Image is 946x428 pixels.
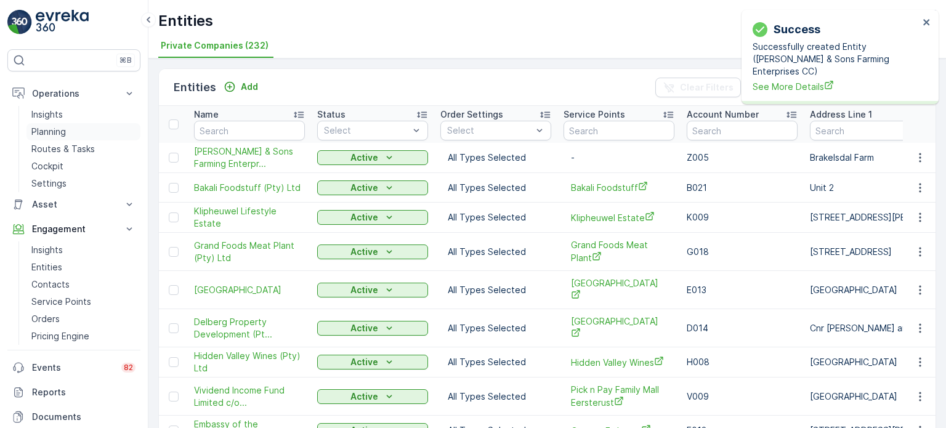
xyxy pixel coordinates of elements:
a: Insights [26,106,140,123]
a: Delberg Property Development (Pt... [194,316,305,341]
a: Cockpit [26,158,140,175]
p: Active [350,211,378,224]
p: Service Points [31,296,91,308]
a: Routes & Tasks [26,140,140,158]
a: Bakali Foodstuff [571,181,667,194]
p: Insights [31,108,63,121]
p: Z005 [687,151,798,164]
button: Active [317,150,428,165]
p: 82 [124,363,133,373]
p: D014 [687,322,798,334]
p: - [571,151,667,164]
p: E013 [687,284,798,296]
button: Asset [7,192,140,217]
div: Toggle Row Selected [169,183,179,193]
p: Planning [31,126,66,138]
p: Insights [31,244,63,256]
a: See More Details [753,80,919,93]
button: Active [317,389,428,404]
p: Entities [174,79,216,96]
p: ⌘B [119,55,132,65]
a: Orders [26,310,140,328]
span: Grand Foods Meat Plant (Pty) Ltd [194,240,305,264]
span: Klipheuwel Lifestyle Estate [194,205,305,230]
p: Clear Filters [680,81,734,94]
p: All Types Selected [448,182,544,194]
button: close [923,17,931,29]
p: All Types Selected [448,211,544,224]
div: Toggle Row Selected [169,392,179,402]
a: Hidden Valley Wines (Pty) Ltd [194,350,305,374]
p: Routes & Tasks [31,143,95,155]
p: Active [350,246,378,258]
p: Engagement [32,223,116,235]
p: Name [194,108,219,121]
p: Pricing Engine [31,330,89,342]
a: Pricing Engine [26,328,140,345]
div: Toggle Row Selected [169,357,179,367]
a: Hidden Valley Wines [571,356,667,369]
button: Engagement [7,217,140,241]
p: Successfully created Entity ([PERSON_NAME] & Sons Farming Enterprises CC) [753,41,919,78]
a: Pick n Pay Family Mall Eersterust [571,384,667,409]
p: All Types Selected [448,284,544,296]
button: Active [317,180,428,195]
p: Active [350,151,378,164]
p: Active [350,390,378,403]
input: Search [564,121,674,140]
p: Active [350,322,378,334]
p: Service Points [564,108,625,121]
a: Queens Gardens [571,315,667,341]
div: Toggle Row Selected [169,247,179,257]
div: Toggle Row Selected [169,212,179,222]
p: All Types Selected [448,322,544,334]
p: Status [317,108,346,121]
p: Operations [32,87,116,100]
p: Address Line 1 [810,108,872,121]
a: Klipheuwel Estate [571,211,667,224]
a: Ellis Park [194,284,305,296]
span: [GEOGRAPHIC_DATA] [571,277,667,302]
p: Documents [32,411,135,423]
p: All Types Selected [448,390,544,403]
p: Settings [31,177,67,190]
a: Events82 [7,355,140,380]
button: Add [219,79,263,94]
a: Grand Foods Meat Plant [571,239,667,264]
button: Active [317,355,428,369]
a: Settings [26,175,140,192]
p: Active [350,356,378,368]
p: Order Settings [440,108,503,121]
div: Toggle Row Selected [169,153,179,163]
a: Vividend Income Fund Limited c/o... [194,384,305,409]
a: Entities [26,259,140,276]
span: [GEOGRAPHIC_DATA] [571,315,667,341]
p: Select [324,124,409,137]
a: Contacts [26,276,140,293]
a: Reports [7,380,140,405]
button: Active [317,283,428,297]
p: G018 [687,246,798,258]
span: [GEOGRAPHIC_DATA] [194,284,305,296]
p: Contacts [31,278,70,291]
p: Orders [31,313,60,325]
p: Add [241,81,258,93]
div: Toggle Row Selected [169,323,179,333]
a: Insights [26,241,140,259]
p: All Types Selected [448,246,544,258]
p: Entities [158,11,213,31]
p: Active [350,182,378,194]
img: logo_light-DOdMpM7g.png [36,10,89,34]
p: All Types Selected [448,151,544,164]
p: Asset [32,198,116,211]
button: Active [317,321,428,336]
span: Bakali Foodstuff (Pty) Ltd [194,182,305,194]
p: Reports [32,386,135,398]
p: Cockpit [31,160,63,172]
